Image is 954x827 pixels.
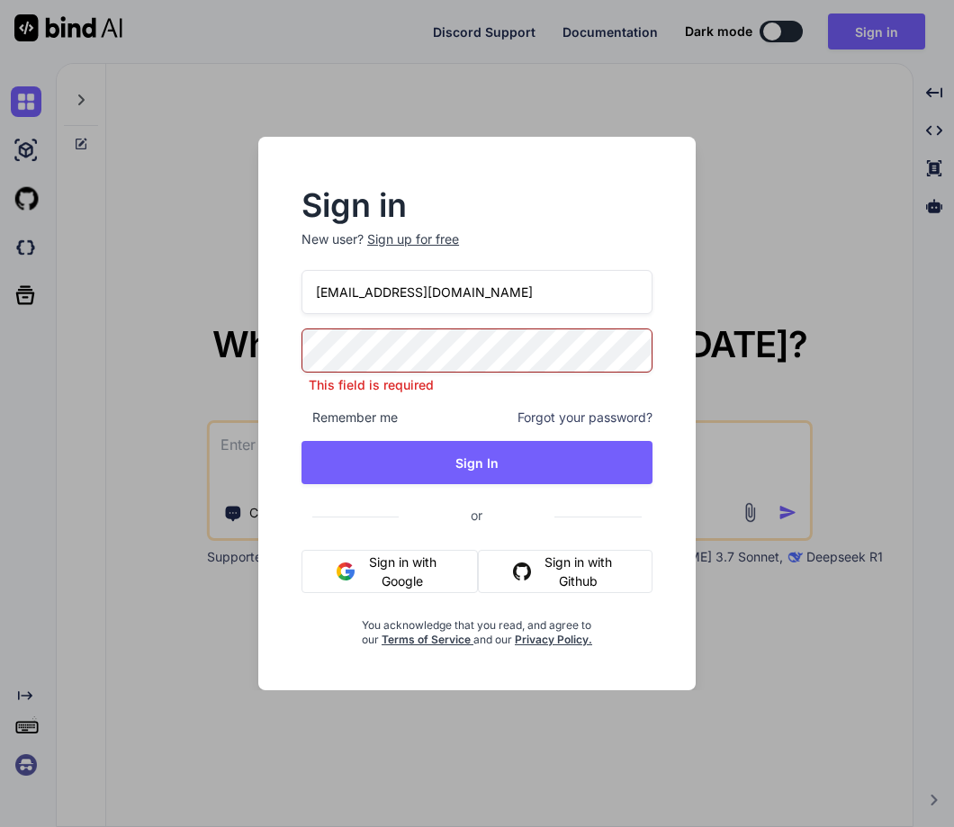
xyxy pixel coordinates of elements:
[515,633,592,646] a: Privacy Policy.
[301,230,652,270] p: New user?
[382,633,473,646] a: Terms of Service
[513,562,531,580] img: github
[301,270,652,314] input: Login or Email
[301,376,652,394] p: This field is required
[301,409,398,427] span: Remember me
[367,230,459,248] div: Sign up for free
[399,493,554,537] span: or
[301,191,652,220] h2: Sign in
[301,441,652,484] button: Sign In
[478,550,652,593] button: Sign in with Github
[517,409,652,427] span: Forgot your password?
[301,550,478,593] button: Sign in with Google
[360,607,594,647] div: You acknowledge that you read, and agree to our and our
[337,562,355,580] img: google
